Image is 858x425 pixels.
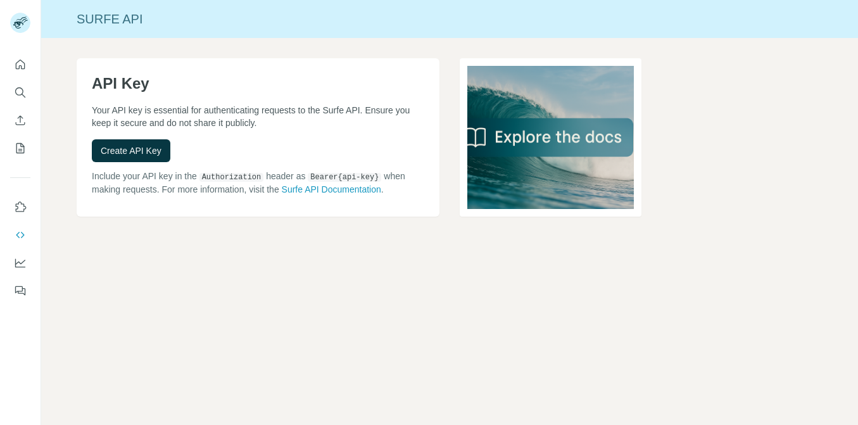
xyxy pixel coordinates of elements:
button: Dashboard [10,251,30,274]
button: Quick start [10,53,30,76]
code: Authorization [199,173,264,182]
a: Surfe API Documentation [282,184,381,194]
button: Enrich CSV [10,109,30,132]
button: My lists [10,137,30,160]
button: Use Surfe API [10,224,30,246]
p: Your API key is essential for authenticating requests to the Surfe API. Ensure you keep it secure... [92,104,424,129]
code: Bearer {api-key} [308,173,381,182]
span: Create API Key [101,144,161,157]
button: Use Surfe on LinkedIn [10,196,30,219]
button: Feedback [10,279,30,302]
button: Search [10,81,30,104]
p: Include your API key in the header as when making requests. For more information, visit the . [92,170,424,196]
button: Create API Key [92,139,170,162]
h1: API Key [92,73,424,94]
div: Surfe API [41,10,858,28]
